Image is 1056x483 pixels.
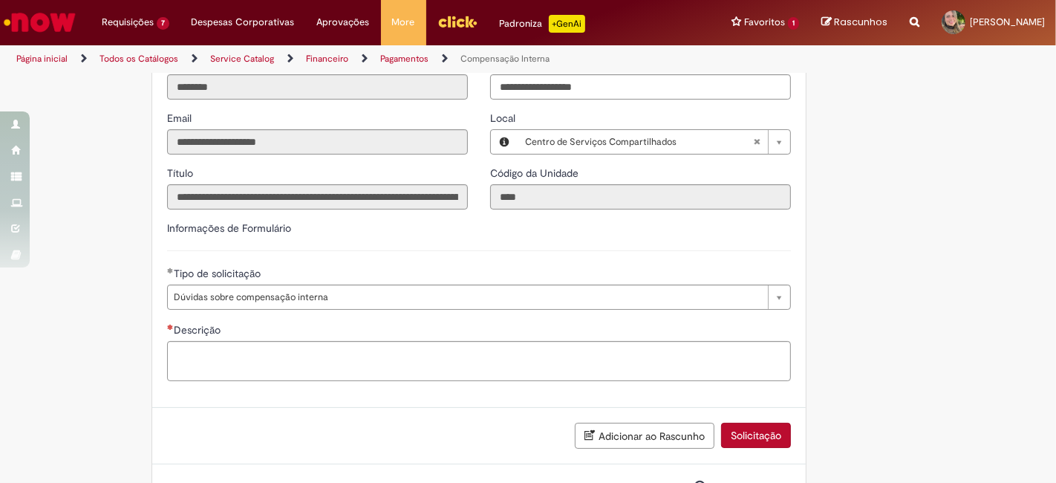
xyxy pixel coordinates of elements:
[460,53,550,65] a: Compensação Interna
[167,166,196,181] label: Somente leitura - Título
[306,53,348,65] a: Financeiro
[167,221,291,235] label: Informações de Formulário
[167,184,468,210] input: Título
[788,17,799,30] span: 1
[970,16,1045,28] span: [PERSON_NAME]
[549,15,585,33] p: +GenAi
[16,53,68,65] a: Página inicial
[746,130,768,154] abbr: Limpar campo Local
[1,7,78,37] img: ServiceNow
[491,130,518,154] button: Local, Visualizar este registro Centro de Serviços Compartilhados
[167,111,195,125] span: Somente leitura - Email
[834,15,887,29] span: Rascunhos
[192,15,295,30] span: Despesas Corporativas
[380,53,428,65] a: Pagamentos
[500,15,585,33] div: Padroniza
[157,17,169,30] span: 7
[167,129,468,155] input: Email
[721,423,791,448] button: Solicitação
[518,130,790,154] a: Centro de Serviços CompartilhadosLimpar campo Local
[210,53,274,65] a: Service Catalog
[167,268,174,273] span: Obrigatório Preenchido
[744,15,785,30] span: Favoritos
[167,111,195,126] label: Somente leitura - Email
[167,324,174,330] span: Necessários
[11,45,693,73] ul: Trilhas de página
[437,10,478,33] img: click_logo_yellow_360x200.png
[167,341,791,380] textarea: Descrição
[490,184,791,210] input: Código da Unidade
[392,15,415,30] span: More
[100,53,178,65] a: Todos os Catálogos
[167,74,468,100] input: ID
[575,423,714,449] button: Adicionar ao Rascunho
[174,323,224,337] span: Descrição
[174,267,264,280] span: Tipo de solicitação
[317,15,370,30] span: Aprovações
[102,15,154,30] span: Requisições
[490,74,791,100] input: Telefone de Contato
[490,111,518,125] span: Local
[174,285,760,309] span: Dúvidas sobre compensação interna
[821,16,887,30] a: Rascunhos
[490,166,581,181] label: Somente leitura - Código da Unidade
[525,130,753,154] span: Centro de Serviços Compartilhados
